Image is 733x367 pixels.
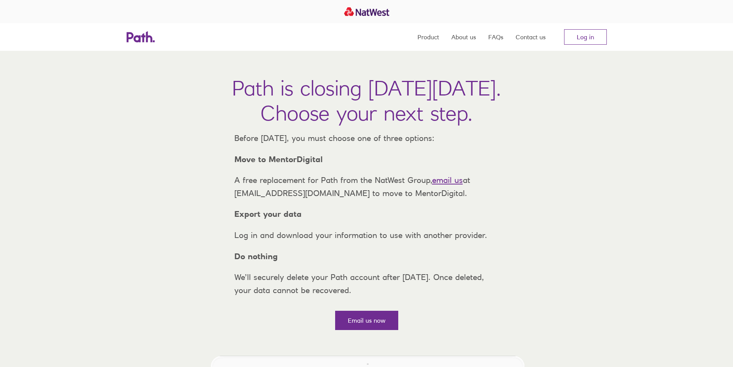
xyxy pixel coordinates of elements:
[228,229,505,242] p: Log in and download your information to use with another provider.
[516,23,546,51] a: Contact us
[228,132,505,145] p: Before [DATE], you must choose one of three options:
[432,175,463,185] a: email us
[234,251,278,261] strong: Do nothing
[335,311,398,330] a: Email us now
[234,209,302,219] strong: Export your data
[234,154,323,164] strong: Move to MentorDigital
[417,23,439,51] a: Product
[232,75,501,126] h1: Path is closing [DATE][DATE]. Choose your next step.
[228,174,505,199] p: A free replacement for Path from the NatWest Group, at [EMAIL_ADDRESS][DOMAIN_NAME] to move to Me...
[488,23,503,51] a: FAQs
[451,23,476,51] a: About us
[564,29,607,45] a: Log in
[228,271,505,297] p: We’ll securely delete your Path account after [DATE]. Once deleted, your data cannot be recovered.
